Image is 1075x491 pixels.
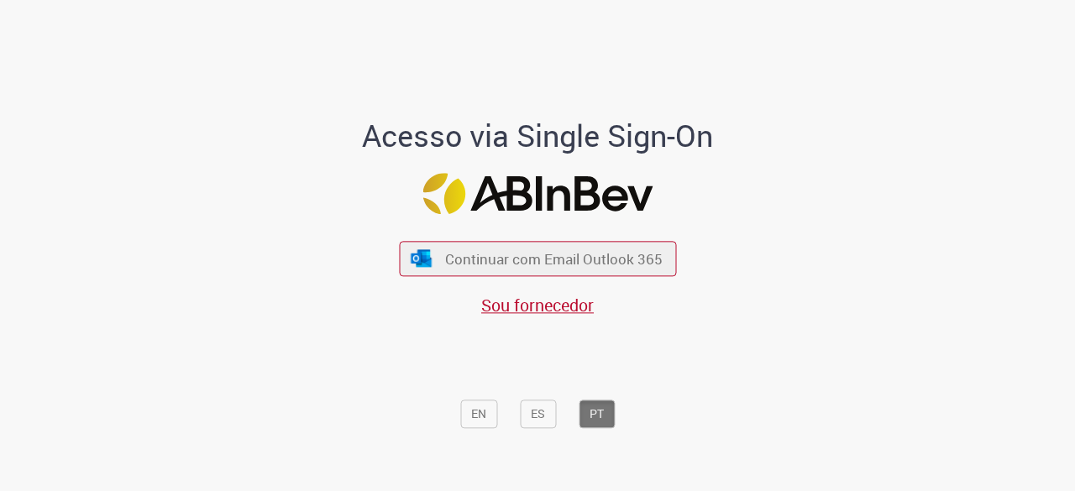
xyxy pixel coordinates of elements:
[579,400,615,429] button: PT
[460,400,497,429] button: EN
[422,173,653,214] img: Logo ABInBev
[410,249,433,267] img: ícone Azure/Microsoft 360
[445,249,663,269] span: Continuar com Email Outlook 365
[481,294,594,316] a: Sou fornecedor
[305,120,771,154] h1: Acesso via Single Sign-On
[399,242,676,276] button: ícone Azure/Microsoft 360 Continuar com Email Outlook 365
[520,400,556,429] button: ES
